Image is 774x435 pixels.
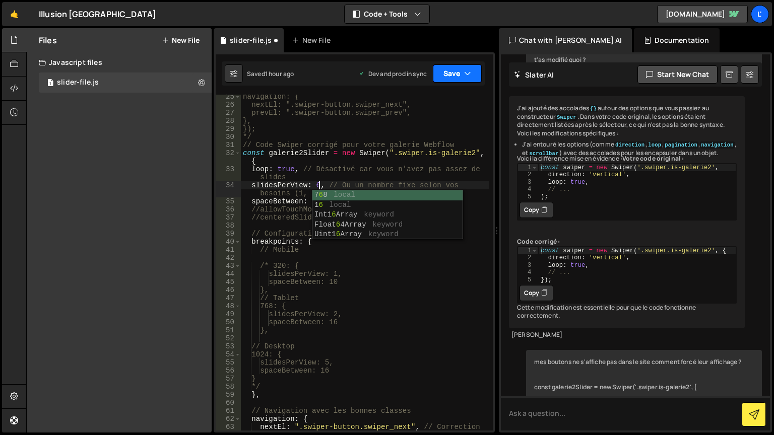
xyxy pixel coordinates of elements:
[216,415,241,423] div: 62
[358,69,427,78] div: Dev and prod in sync
[751,5,769,23] a: L'
[528,150,559,157] code: scrollbar
[518,247,538,254] div: 1
[265,69,294,78] div: 1 hour ago
[216,286,241,294] div: 46
[518,261,538,268] div: 3
[216,391,241,399] div: 59
[518,172,538,179] div: 2
[345,5,429,23] button: Code + Tools
[292,35,334,45] div: New File
[216,213,241,222] div: 37
[657,5,748,23] a: [DOMAIN_NAME]
[499,28,632,52] div: Chat with [PERSON_NAME] AI
[518,193,538,200] div: 5
[520,285,553,301] button: Copy
[216,262,241,270] div: 43
[614,141,646,149] code: direction
[162,36,200,44] button: New File
[520,202,553,218] button: Copy
[511,331,742,339] div: [PERSON_NAME]
[27,52,212,72] div: Javascript files
[216,310,241,318] div: 49
[518,254,538,261] div: 2
[216,93,241,101] div: 25
[247,69,294,78] div: Saved
[518,186,538,193] div: 4
[589,105,598,112] code: {}
[216,141,241,149] div: 31
[622,154,684,163] strong: Votre code original :
[216,101,241,109] div: 26
[216,181,241,197] div: 34
[216,254,241,262] div: 42
[216,350,241,358] div: 54
[216,399,241,407] div: 60
[39,8,156,20] div: Illusion [GEOGRAPHIC_DATA]
[518,179,538,186] div: 3
[39,35,57,46] h2: Files
[514,70,554,80] h2: Slater AI
[216,358,241,367] div: 55
[216,342,241,350] div: 53
[216,125,241,133] div: 29
[2,2,27,26] a: 🤙
[39,72,212,93] div: 16569/45286.js
[216,334,241,342] div: 52
[216,165,241,181] div: 33
[556,114,577,121] code: Swiper
[230,35,272,45] div: slider-file.js
[518,276,538,283] div: 5
[216,133,241,141] div: 30
[518,269,538,276] div: 4
[216,197,241,205] div: 35
[216,230,241,238] div: 39
[216,367,241,375] div: 56
[216,294,241,302] div: 47
[216,270,241,278] div: 44
[634,28,719,52] div: Documentation
[664,141,698,149] code: pagination
[57,78,99,87] div: slider-file.js
[216,278,241,286] div: 45
[509,96,745,329] div: J'ai ajouté des accolades autour des options que vous passiez au constructeur . Dans votre code o...
[216,222,241,230] div: 38
[216,109,241,117] div: 27
[216,205,241,213] div: 36
[216,302,241,310] div: 48
[216,326,241,334] div: 51
[216,117,241,125] div: 28
[637,65,718,84] button: Start new chat
[216,149,241,165] div: 32
[216,407,241,415] div: 61
[526,48,762,72] div: t'as modifié quoi ?
[216,246,241,254] div: 41
[216,318,241,326] div: 50
[216,238,241,246] div: 40
[522,140,737,158] li: J'ai entouré les options (comme , , , , et ) avec des accolades pour les encapsuler dans un objet.
[433,64,482,83] button: Save
[517,237,560,246] strong: Code corrigé :
[47,80,53,88] span: 1
[700,141,735,149] code: navigation
[216,375,241,383] div: 57
[647,141,662,149] code: loop
[216,383,241,391] div: 58
[518,164,538,171] div: 1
